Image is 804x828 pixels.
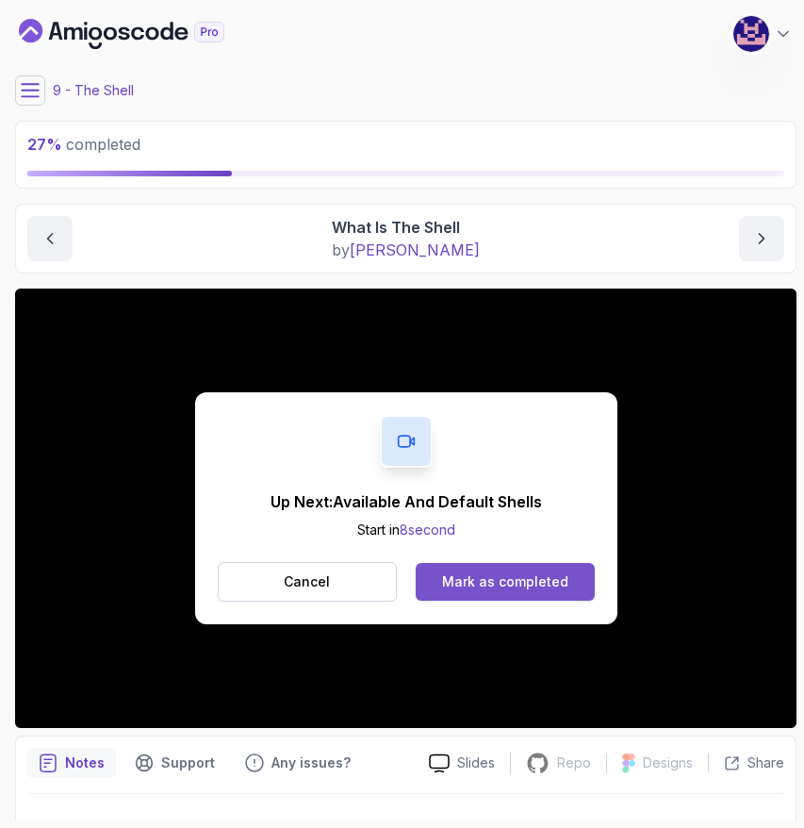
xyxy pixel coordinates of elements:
iframe: 2 - What is the Shell [15,289,796,728]
div: Mark as completed [442,572,568,591]
p: Support [161,753,215,772]
button: user profile image [732,15,793,53]
button: Share [708,753,784,772]
span: 8 second [400,522,455,538]
p: Start in [271,521,542,539]
img: user profile image [733,16,769,52]
button: notes button [27,748,116,778]
a: Slides [414,753,510,773]
p: Cancel [284,572,330,591]
p: Up Next: Available And Default Shells [271,490,542,513]
button: Support button [123,748,226,778]
button: previous content [27,216,73,261]
a: Dashboard [19,19,268,49]
p: 9 - The Shell [53,81,134,100]
p: Designs [643,753,693,772]
span: 27 % [27,135,62,154]
button: Feedback button [234,748,362,778]
button: Mark as completed [416,563,594,601]
p: Notes [65,753,105,772]
p: Repo [557,753,591,772]
p: What Is The Shell [332,216,480,239]
span: completed [27,135,140,154]
p: Any issues? [271,753,351,772]
span: [PERSON_NAME] [350,240,480,259]
p: Slides [457,753,495,772]
p: Share [747,753,784,772]
p: by [332,239,480,261]
button: next content [739,216,784,261]
button: Cancel [218,562,398,602]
